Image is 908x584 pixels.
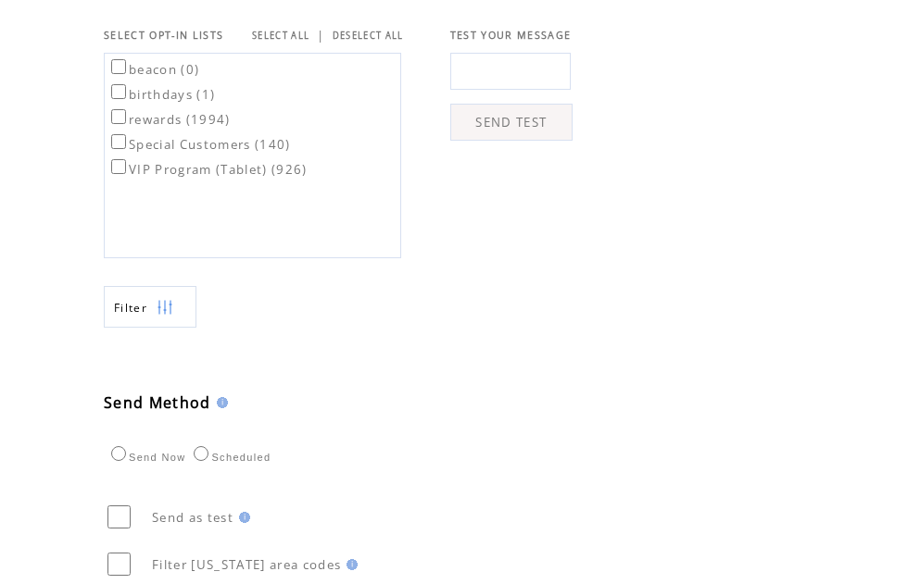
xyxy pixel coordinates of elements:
a: SELECT ALL [252,30,309,42]
input: birthdays (1) [111,84,126,99]
input: Special Customers (140) [111,134,126,149]
span: SELECT OPT-IN LISTS [104,29,223,42]
span: Send Method [104,392,211,413]
img: help.gif [233,512,250,523]
a: Filter [104,286,196,328]
label: Scheduled [189,452,271,463]
input: rewards (1994) [111,109,126,124]
a: SEND TEST [450,104,573,141]
span: Filter [US_STATE] area codes [152,556,341,573]
img: help.gif [211,397,228,408]
input: Send Now [111,446,126,461]
span: Send as test [152,509,233,526]
label: Send Now [107,452,185,463]
img: help.gif [341,559,358,570]
img: filters.png [157,287,173,329]
a: DESELECT ALL [333,30,404,42]
label: birthdays (1) [107,86,215,103]
label: VIP Program (Tablet) (926) [107,161,308,178]
span: TEST YOUR MESSAGE [450,29,572,42]
input: beacon (0) [111,59,126,74]
span: Show filters [114,300,147,316]
input: VIP Program (Tablet) (926) [111,159,126,174]
label: Special Customers (140) [107,136,291,153]
input: Scheduled [194,446,208,461]
label: beacon (0) [107,61,199,78]
label: rewards (1994) [107,111,231,128]
span: | [317,27,324,43]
